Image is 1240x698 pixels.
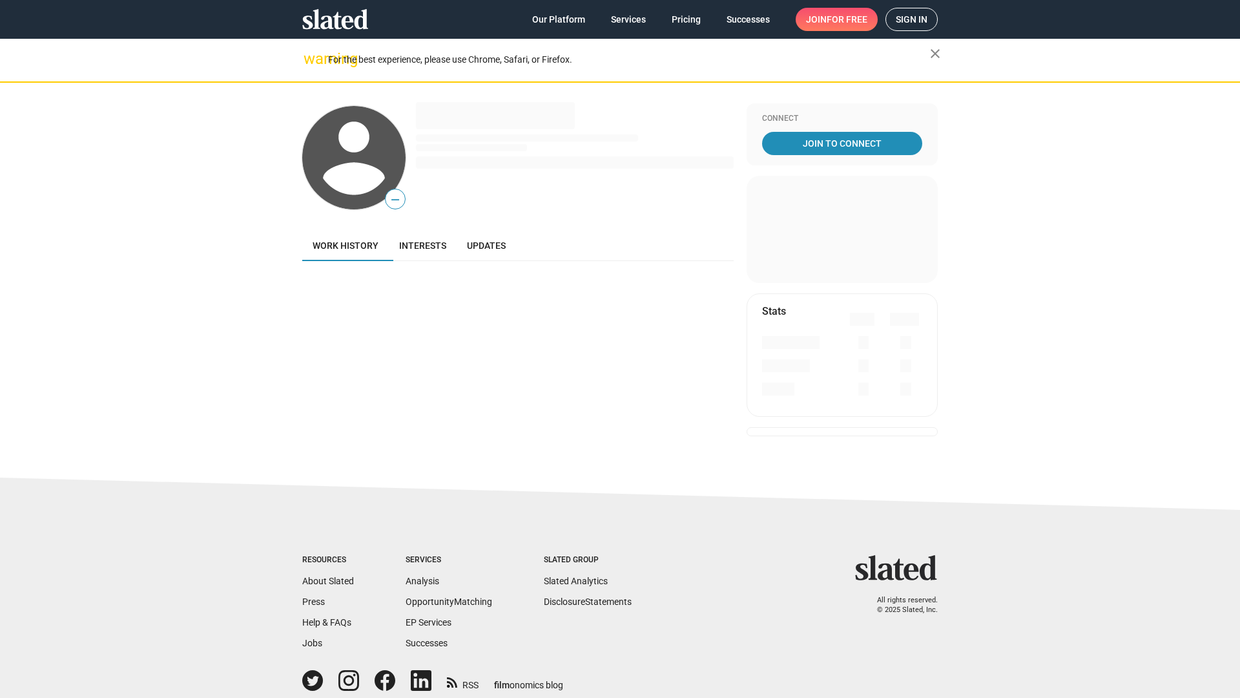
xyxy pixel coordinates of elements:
span: Sign in [896,8,927,30]
span: Work history [313,240,378,251]
a: Our Platform [522,8,595,31]
div: Connect [762,114,922,124]
span: Updates [467,240,506,251]
div: Slated Group [544,555,632,566]
a: Services [601,8,656,31]
a: Updates [457,230,516,261]
mat-icon: close [927,46,943,61]
a: Successes [406,638,448,648]
span: Our Platform [532,8,585,31]
span: film [494,680,510,690]
mat-icon: warning [304,51,319,67]
a: filmonomics blog [494,669,563,692]
span: Successes [727,8,770,31]
a: RSS [447,672,479,692]
a: Interests [389,230,457,261]
a: DisclosureStatements [544,597,632,607]
span: Join [806,8,867,31]
a: Work history [302,230,389,261]
a: Slated Analytics [544,576,608,586]
mat-card-title: Stats [762,304,786,318]
span: Services [611,8,646,31]
a: EP Services [406,617,451,628]
a: Successes [716,8,780,31]
a: Analysis [406,576,439,586]
a: Join To Connect [762,132,922,155]
a: OpportunityMatching [406,597,492,607]
div: Resources [302,555,354,566]
span: Join To Connect [765,132,920,155]
a: About Slated [302,576,354,586]
span: Interests [399,240,446,251]
a: Pricing [661,8,711,31]
a: Jobs [302,638,322,648]
a: Sign in [885,8,938,31]
span: — [386,191,405,208]
a: Press [302,597,325,607]
a: Help & FAQs [302,617,351,628]
div: Services [406,555,492,566]
span: Pricing [672,8,701,31]
p: All rights reserved. © 2025 Slated, Inc. [863,596,938,615]
div: For the best experience, please use Chrome, Safari, or Firefox. [328,51,930,69]
span: for free [827,8,867,31]
a: Joinfor free [796,8,878,31]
